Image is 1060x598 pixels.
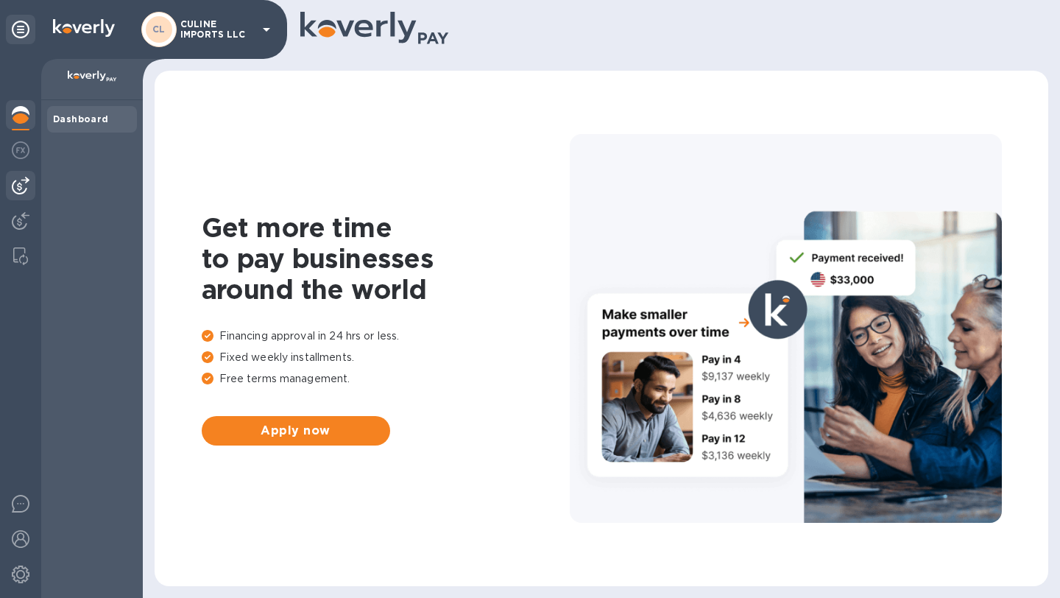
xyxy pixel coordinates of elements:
[12,141,29,159] img: Foreign exchange
[213,422,378,440] span: Apply now
[6,15,35,44] div: Unpin categories
[152,24,166,35] b: CL
[202,350,570,365] p: Fixed weekly installments.
[53,113,109,124] b: Dashboard
[202,328,570,344] p: Financing approval in 24 hrs or less.
[53,19,115,37] img: Logo
[180,19,254,40] p: CULINE IMPORTS LLC
[202,212,570,305] h1: Get more time to pay businesses around the world
[202,371,570,387] p: Free terms management.
[202,416,390,446] button: Apply now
